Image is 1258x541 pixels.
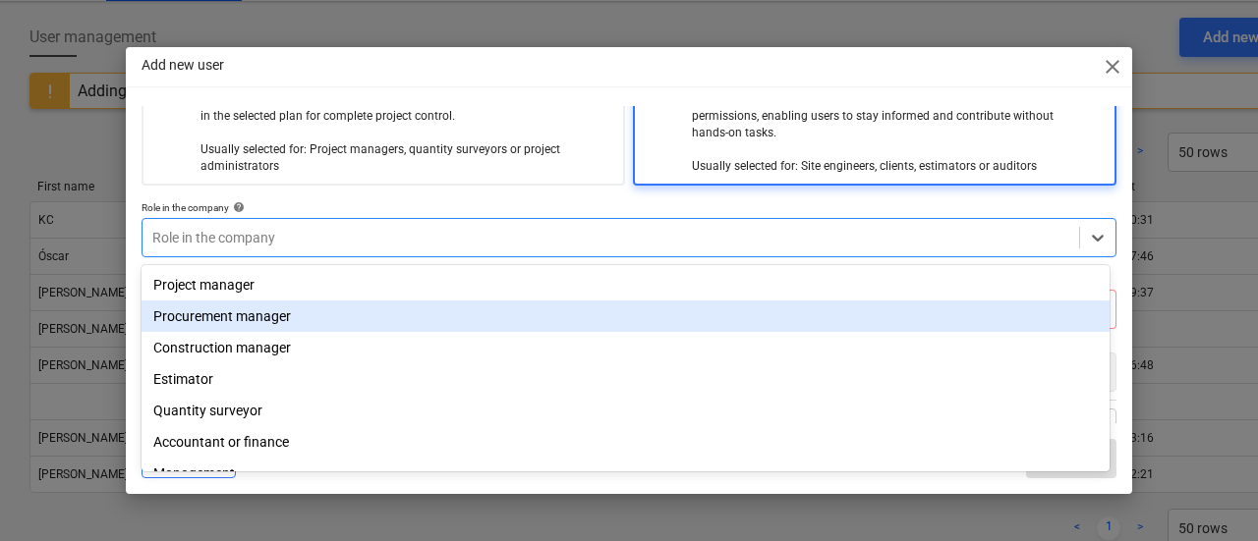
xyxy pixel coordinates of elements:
iframe: Chat Widget [1160,447,1258,541]
div: Estimator [142,363,1110,395]
p: Perfect for support roles or stakeholders—gain access to essential project features and view key ... [692,75,1075,176]
div: Role in the company [142,201,1116,214]
div: Quantity surveyor [142,395,1110,426]
div: Full userPerfect for users requiring comprehensive access—whether managing projects or setting th... [142,47,625,185]
div: Accountant or finance [142,426,1110,458]
div: Management [142,458,1110,489]
div: Construction manager [142,332,1110,363]
div: Procurement manager [142,300,1110,332]
p: Perfect for users requiring comprehensive access—whether managing projects or setting them up, wi... [200,75,584,176]
span: close [1101,55,1124,79]
div: Limited userPerfect for support roles or stakeholders—gain access to essential project features a... [633,47,1116,185]
span: help [229,201,245,213]
p: Add new user [142,55,224,76]
div: Project manager [142,269,1110,300]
